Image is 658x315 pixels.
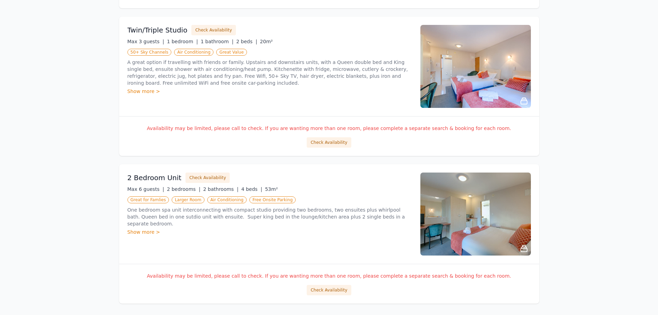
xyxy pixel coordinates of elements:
[127,272,531,279] p: Availability may be limited, please call to check. If you are wanting more than one room, please ...
[216,49,247,56] span: Great Value
[127,39,164,44] span: Max 3 guests |
[236,39,257,44] span: 2 beds |
[127,125,531,132] p: Availability may be limited, please call to check. If you are wanting more than one room, please ...
[260,39,273,44] span: 20m²
[203,186,238,192] span: 2 bathrooms |
[127,196,169,203] span: Great for Famlies
[249,196,296,203] span: Free Onsite Parking
[185,173,230,183] button: Check Availability
[127,229,412,235] div: Show more >
[207,196,247,203] span: Air Conditioning
[201,39,233,44] span: 1 bathroom |
[172,196,204,203] span: Larger Room
[127,25,188,35] h3: Twin/Triple Studio
[307,285,351,295] button: Check Availability
[265,186,278,192] span: 53m²
[127,173,182,183] h3: 2 Bedroom Unit
[127,206,412,227] p: One bedroom spa unit interconnecting with compact studio providing two bedrooms, two ensuites plu...
[127,49,172,56] span: 50+ Sky Channels
[174,49,213,56] span: Air Conditioning
[167,39,198,44] span: 1 bedroom |
[127,88,412,95] div: Show more >
[127,59,412,86] p: A great option if travelling with friends or family. Upstairs and downstairs units, with a Queen ...
[127,186,164,192] span: Max 6 guests |
[167,186,200,192] span: 2 bedrooms |
[241,186,263,192] span: 4 beds |
[191,25,236,35] button: Check Availability
[307,137,351,148] button: Check Availability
